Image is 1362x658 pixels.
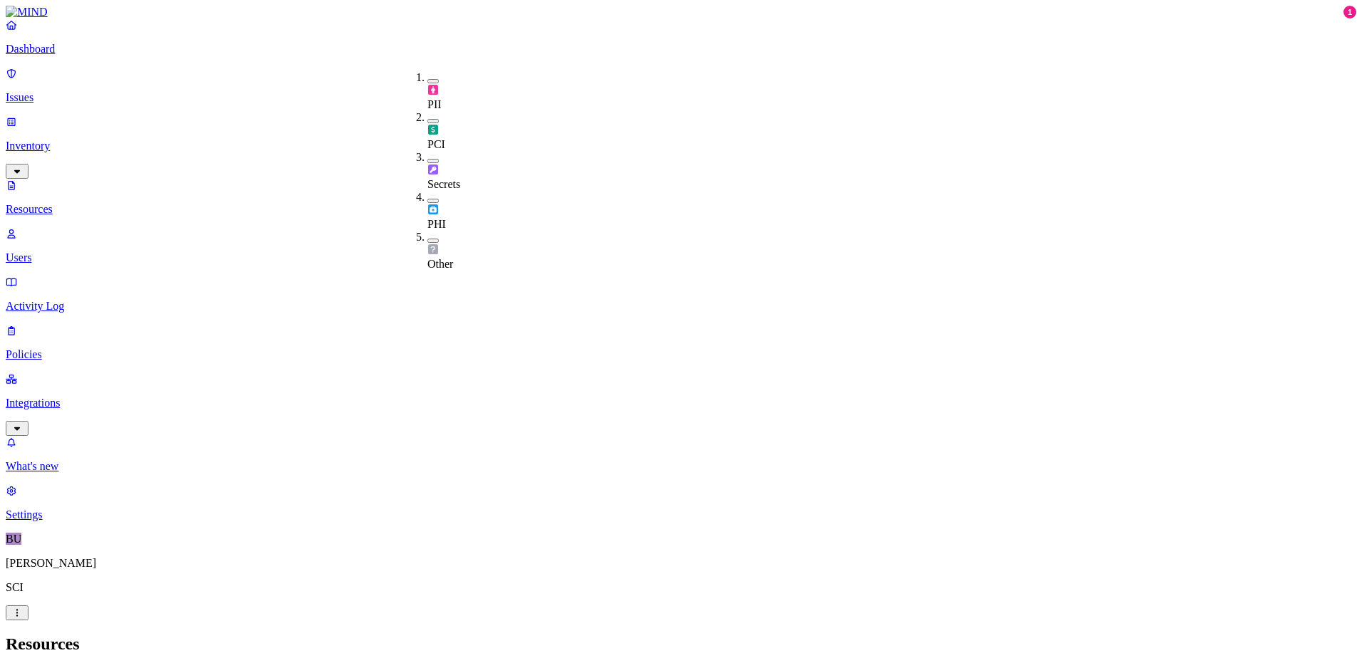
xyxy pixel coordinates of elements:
p: Dashboard [6,43,1356,56]
a: Issues [6,67,1356,104]
p: Activity Log [6,300,1356,313]
p: Users [6,251,1356,264]
p: [PERSON_NAME] [6,557,1356,570]
a: Settings [6,484,1356,521]
p: Integrations [6,397,1356,409]
a: Integrations [6,372,1356,434]
p: Policies [6,348,1356,361]
p: What's new [6,460,1356,473]
span: PHI [427,218,446,230]
div: 1 [1343,6,1356,19]
a: Inventory [6,115,1356,177]
a: Dashboard [6,19,1356,56]
a: Resources [6,179,1356,216]
img: pci [427,124,439,135]
img: phi [427,204,439,215]
a: Activity Log [6,276,1356,313]
img: other [427,244,439,255]
span: Secrets [427,178,460,190]
a: Users [6,227,1356,264]
p: Inventory [6,140,1356,152]
span: BU [6,533,21,545]
span: Other [427,258,453,270]
p: Settings [6,508,1356,521]
span: PCI [427,138,445,150]
p: SCI [6,581,1356,594]
img: secret [427,164,439,175]
h2: Resources [6,634,1356,654]
a: Policies [6,324,1356,361]
img: pii [427,84,439,95]
img: MIND [6,6,48,19]
p: Resources [6,203,1356,216]
a: MIND [6,6,1356,19]
a: What's new [6,436,1356,473]
span: PII [427,98,442,110]
p: Issues [6,91,1356,104]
